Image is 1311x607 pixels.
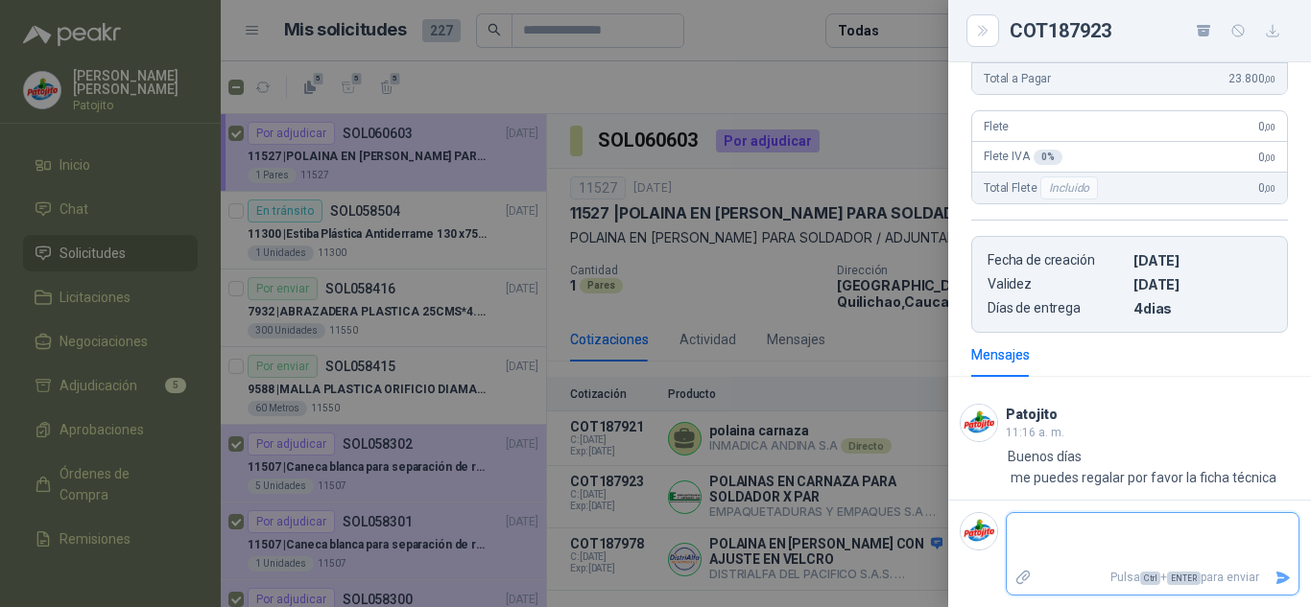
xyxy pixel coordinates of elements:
p: Pulsa + para enviar [1039,561,1268,595]
p: Validez [988,276,1126,292]
span: Flete [984,120,1009,133]
span: 0 [1258,181,1275,195]
button: Enviar [1267,561,1299,595]
span: ,00 [1264,74,1275,84]
span: ENTER [1167,572,1201,585]
span: 0 [1258,151,1275,164]
h3: Patojito [1006,409,1058,420]
span: ,00 [1264,183,1275,194]
span: Flete IVA [984,150,1062,165]
p: Días de entrega [988,300,1126,316]
div: COT187923 [1010,15,1288,46]
span: Total Flete [984,176,1102,199]
span: 11:16 a. m. [1006,426,1064,439]
div: Incluido [1040,176,1098,199]
img: Company Logo [961,513,997,549]
p: Fecha de creación [988,252,1126,268]
button: Close [971,19,994,42]
img: Company Logo [961,405,997,441]
label: Adjuntar archivos [1007,561,1039,595]
span: ,00 [1264,122,1275,132]
p: 4 dias [1133,300,1272,316]
div: 0 % [1034,150,1062,165]
span: 0 [1258,120,1275,133]
span: Ctrl [1140,572,1160,585]
span: 23.800 [1228,72,1275,85]
span: Total a Pagar [984,72,1051,85]
p: [DATE] [1133,252,1272,268]
p: [DATE] [1133,276,1272,292]
div: Mensajes [971,344,1030,365]
p: Buenos días me puedes regalar por favor la ficha técnica [1008,446,1276,488]
span: ,00 [1264,152,1275,163]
